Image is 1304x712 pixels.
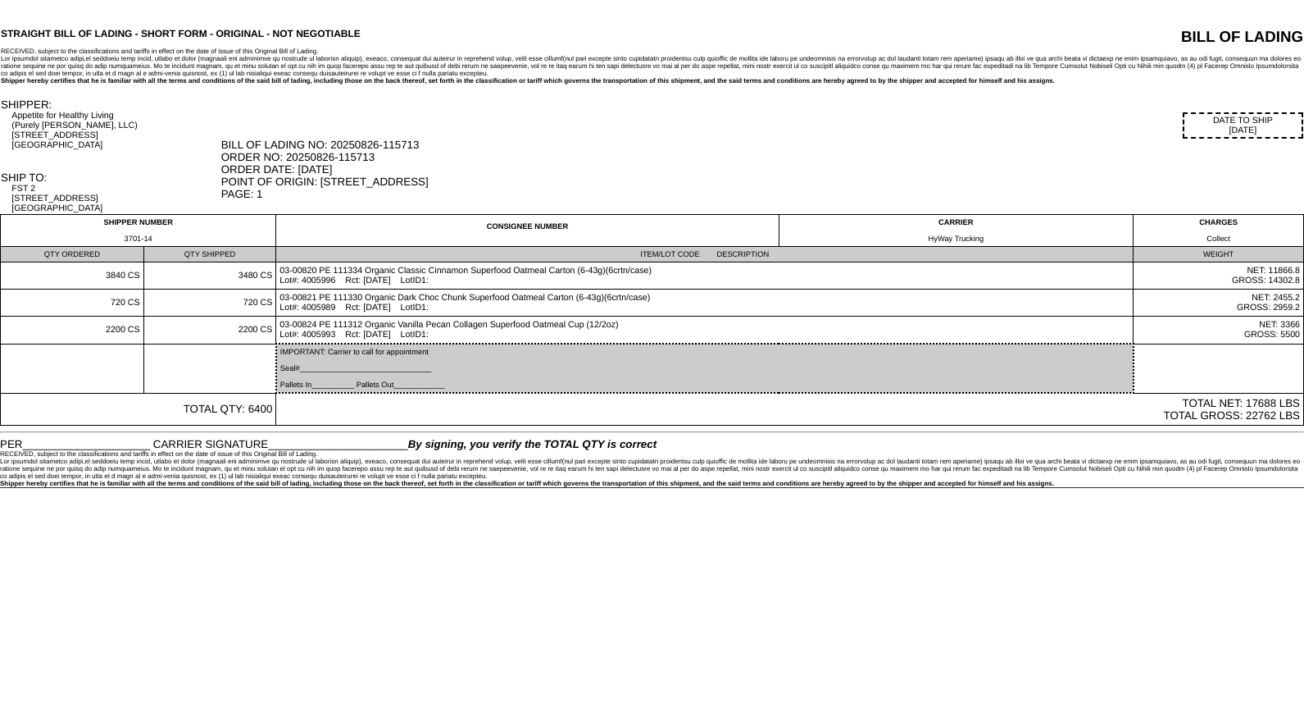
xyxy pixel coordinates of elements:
[11,184,219,213] div: FST 2 [STREET_ADDRESS] [GEOGRAPHIC_DATA]
[1134,247,1304,262] td: WEIGHT
[1,171,220,184] div: SHIP TO:
[143,317,276,345] td: 2200 CS
[1,290,144,317] td: 720 CS
[276,262,1134,290] td: 03-00820 PE 111334 Organic Classic Cinnamon Superfood Oatmeal Carton (6-43g)(6crtn/case) Lot#: 40...
[1,98,220,111] div: SHIPPER:
[1,77,1303,84] div: Shipper hereby certifies that he is familiar with all the terms and conditions of the said bill o...
[221,139,1303,200] div: BILL OF LADING NO: 20250826-115713 ORDER NO: 20250826-115713 ORDER DATE: [DATE] POINT OF ORIGIN: ...
[1,393,276,426] td: TOTAL QTY: 6400
[276,393,1304,426] td: TOTAL NET: 17688 LBS TOTAL GROSS: 22762 LBS
[783,235,1130,243] div: HyWay Trucking
[276,247,1134,262] td: ITEM/LOT CODE DESCRIPTION
[1,247,144,262] td: QTY ORDERED
[956,28,1303,46] div: BILL OF LADING
[1,215,276,247] td: SHIPPER NUMBER
[143,247,276,262] td: QTY SHIPPED
[408,438,657,450] span: By signing, you verify the TOTAL QTY is correct
[1134,215,1304,247] td: CHARGES
[1134,317,1304,345] td: NET: 3366 GROSS: 5500
[1,262,144,290] td: 3840 CS
[276,290,1134,317] td: 03-00821 PE 111330 Organic Dark Choc Chunk Superfood Oatmeal Carton (6-43g)(6crtn/case) Lot#: 400...
[276,215,779,247] td: CONSIGNEE NUMBER
[779,215,1134,247] td: CARRIER
[143,290,276,317] td: 720 CS
[1134,290,1304,317] td: NET: 2455.2 GROSS: 2959.2
[4,235,272,243] div: 3701-14
[1183,112,1303,139] div: DATE TO SHIP [DATE]
[276,344,1134,393] td: IMPORTANT: Carrier to call for appointment Seal#_______________________________ Pallets In_______...
[1137,235,1300,243] div: Collect
[276,317,1134,345] td: 03-00824 PE 111312 Organic Vanilla Pecan Collagen Superfood Oatmeal Cup (12/2oz) Lot#: 4005993 Rc...
[11,111,219,150] div: Appetite for Healthy Living (Purely [PERSON_NAME], LLC) [STREET_ADDRESS] [GEOGRAPHIC_DATA]
[143,262,276,290] td: 3480 CS
[1,317,144,345] td: 2200 CS
[1134,262,1304,290] td: NET: 11866.8 GROSS: 14302.8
